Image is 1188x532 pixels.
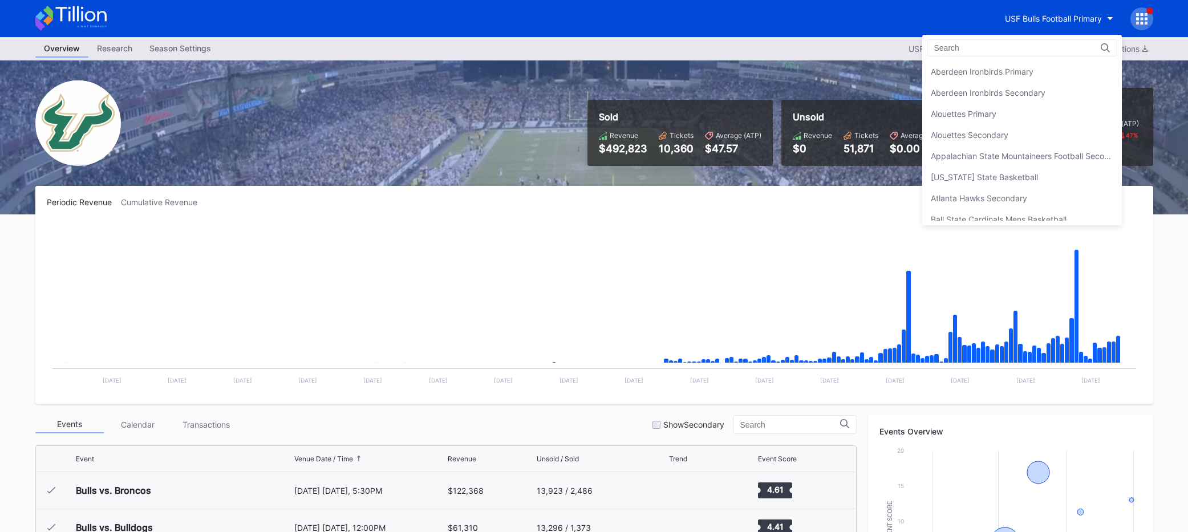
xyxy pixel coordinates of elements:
[931,109,996,119] div: Alouettes Primary
[934,43,1034,52] input: Search
[931,172,1038,182] div: [US_STATE] State Basketball
[931,151,1113,161] div: Appalachian State Mountaineers Football Secondary
[931,193,1027,203] div: Atlanta Hawks Secondary
[931,130,1008,140] div: Alouettes Secondary
[931,67,1033,76] div: Aberdeen Ironbirds Primary
[931,214,1067,224] div: Ball State Cardinals Mens Basketball
[931,88,1045,98] div: Aberdeen Ironbirds Secondary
